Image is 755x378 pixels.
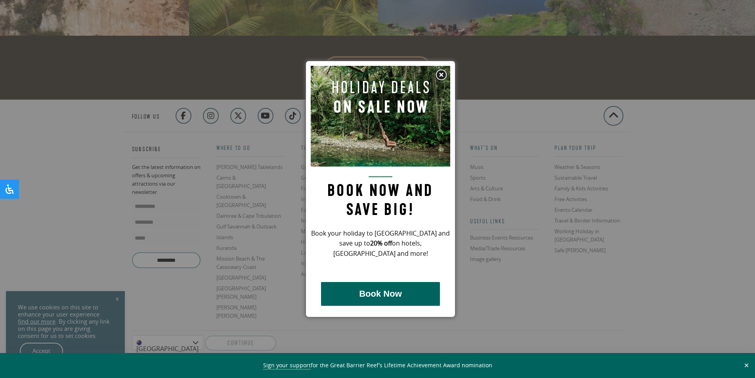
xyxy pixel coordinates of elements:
img: Close [435,69,447,81]
img: Pop up image for Holiday Packages [311,66,450,167]
a: Sign your support [263,361,311,370]
svg: Open Accessibility Panel [5,184,14,194]
p: Book your holiday to [GEOGRAPHIC_DATA] and save up to on hotels, [GEOGRAPHIC_DATA] and more! [311,228,450,259]
h2: Book now and save big! [311,176,450,219]
strong: 20% off [370,239,392,248]
button: Close [742,362,751,369]
span: for the Great Barrier Reef’s Lifetime Achievement Award nomination [263,361,492,370]
button: Book Now [321,282,440,306]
